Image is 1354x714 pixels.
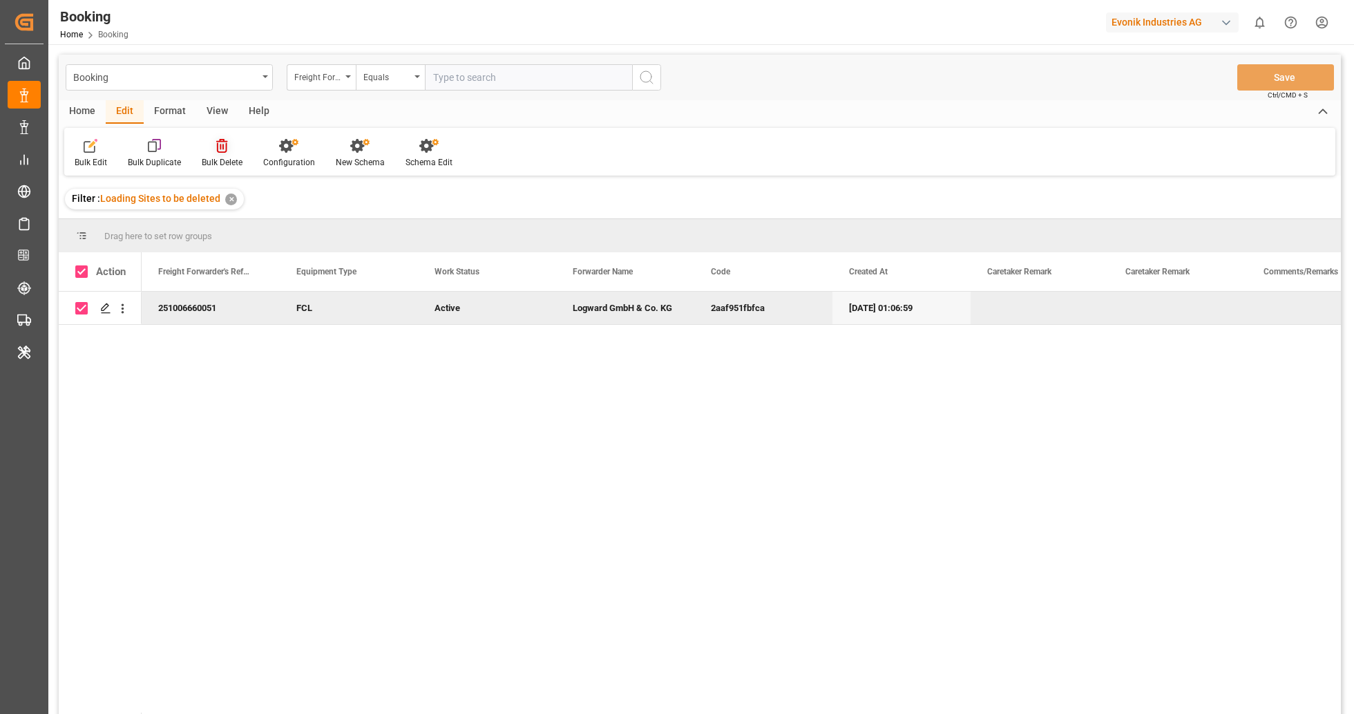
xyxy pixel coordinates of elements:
[418,292,556,324] div: Active
[100,193,220,204] span: Loading Sites to be deleted
[425,64,632,91] input: Type to search
[1268,90,1308,100] span: Ctrl/CMD + S
[60,6,128,27] div: Booking
[225,194,237,205] div: ✕
[202,156,242,169] div: Bulk Delete
[1106,9,1244,35] button: Evonik Industries AG
[106,100,144,124] div: Edit
[363,68,410,84] div: Equals
[60,30,83,39] a: Home
[632,64,661,91] button: search button
[66,64,273,91] button: open menu
[75,156,107,169] div: Bulk Edit
[1125,267,1190,276] span: Caretaker Remark
[1106,12,1239,32] div: Evonik Industries AG
[128,156,181,169] div: Bulk Duplicate
[263,156,315,169] div: Configuration
[73,68,258,85] div: Booking
[1244,7,1275,38] button: show 0 new notifications
[104,231,212,241] span: Drag here to set row groups
[987,267,1051,276] span: Caretaker Remark
[144,100,196,124] div: Format
[280,292,418,324] div: FCL
[336,156,385,169] div: New Schema
[356,64,425,91] button: open menu
[406,156,452,169] div: Schema Edit
[711,267,730,276] span: Code
[849,267,888,276] span: Created At
[1237,64,1334,91] button: Save
[435,267,479,276] span: Work Status
[573,267,633,276] span: Forwarder Name
[694,292,832,324] div: 2aaf951fbfca
[96,265,126,278] div: Action
[287,64,356,91] button: open menu
[59,100,106,124] div: Home
[1264,267,1338,276] span: Comments/Remarks
[196,100,238,124] div: View
[158,267,251,276] span: Freight Forwarder's Reference No.
[238,100,280,124] div: Help
[294,68,341,84] div: Freight Forwarder's Reference No.
[1275,7,1306,38] button: Help Center
[556,292,694,324] div: Logward GmbH & Co. KG
[59,292,142,325] div: Press SPACE to deselect this row.
[296,267,356,276] span: Equipment Type
[72,193,100,204] span: Filter :
[832,292,971,324] div: [DATE] 01:06:59
[142,292,280,324] div: 251006660051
